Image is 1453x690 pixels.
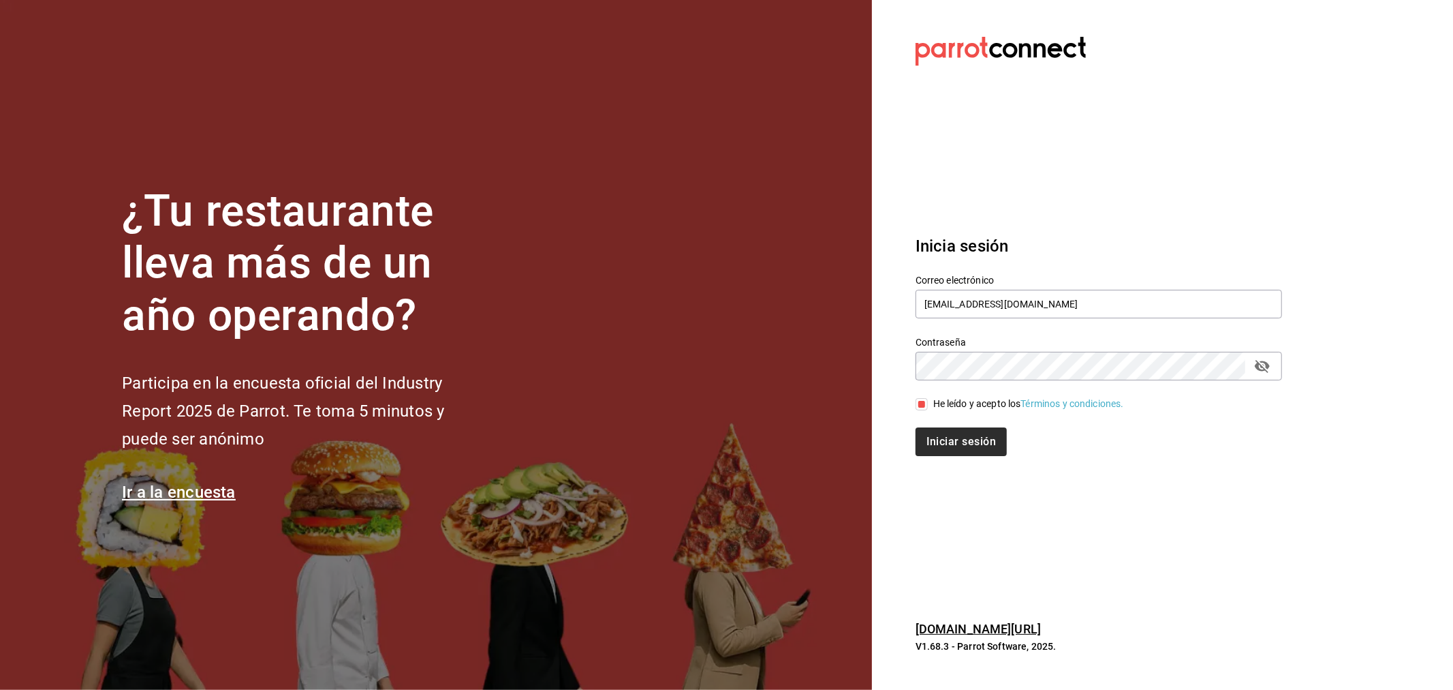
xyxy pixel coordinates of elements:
[933,397,1124,411] div: He leído y acepto los
[916,640,1282,653] p: V1.68.3 - Parrot Software, 2025.
[916,622,1041,636] a: [DOMAIN_NAME][URL]
[1021,398,1124,409] a: Términos y condiciones.
[916,234,1282,258] h3: Inicia sesión
[916,427,1007,456] button: Iniciar sesión
[122,483,236,502] a: Ir a la encuesta
[122,185,490,342] h1: ¿Tu restaurante lleva más de un año operando?
[916,275,1282,285] label: Correo electrónico
[1251,355,1274,378] button: passwordField
[916,337,1282,347] label: Contraseña
[122,370,490,453] h2: Participa en la encuesta oficial del Industry Report 2025 de Parrot. Te toma 5 minutos y puede se...
[916,290,1282,318] input: Ingresa tu correo electrónico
